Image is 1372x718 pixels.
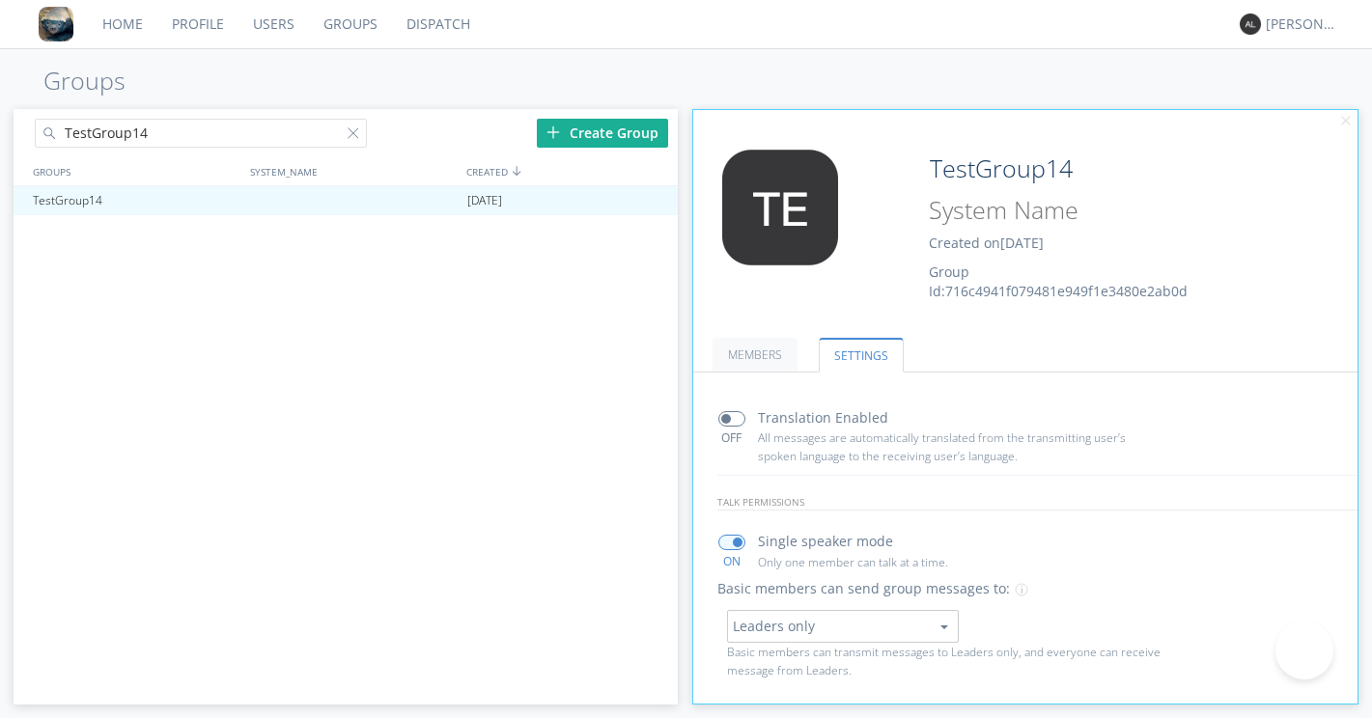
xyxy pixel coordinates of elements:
[929,262,1188,300] span: Group Id: 716c4941f079481e949f1e3480e2ab0d
[727,643,1162,679] p: Basic members can transmit messages to Leaders only, and everyone can receive message from Leaders.
[1240,14,1261,35] img: 373638.png
[14,186,678,215] a: TestGroup14[DATE]
[819,338,904,373] a: SETTINGS
[467,186,502,215] span: [DATE]
[537,119,668,148] div: Create Group
[245,157,462,185] div: SYSTEM_NAME
[710,429,753,446] div: OFF
[462,157,679,185] div: CREATED
[758,428,1128,465] p: All messages are automatically translated from the transmitting user’s spoken language to the rec...
[758,407,888,428] p: Translation Enabled
[35,119,367,148] input: Search groups
[708,150,853,265] img: 373638.png
[929,234,1044,252] span: Created on
[39,7,73,41] img: 8ff700cf5bab4eb8a436322861af2272
[28,186,243,215] div: TestGroup14
[717,494,1358,511] p: talk permissions
[1000,234,1044,252] span: [DATE]
[710,553,753,569] div: ON
[727,610,959,643] button: Leaders only
[713,338,798,372] a: MEMBERS
[758,553,1128,571] p: Only one member can talk at a time.
[28,157,240,185] div: GROUPS
[717,578,1010,599] p: Basic members can send group messages to:
[922,192,1234,229] input: System Name
[1339,115,1353,128] img: cancel.svg
[922,150,1234,188] input: Group Name
[758,531,893,552] p: Single speaker mode
[546,125,560,139] img: plus.svg
[1266,14,1338,34] div: [PERSON_NAME]
[1275,621,1333,679] iframe: Toggle Customer Support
